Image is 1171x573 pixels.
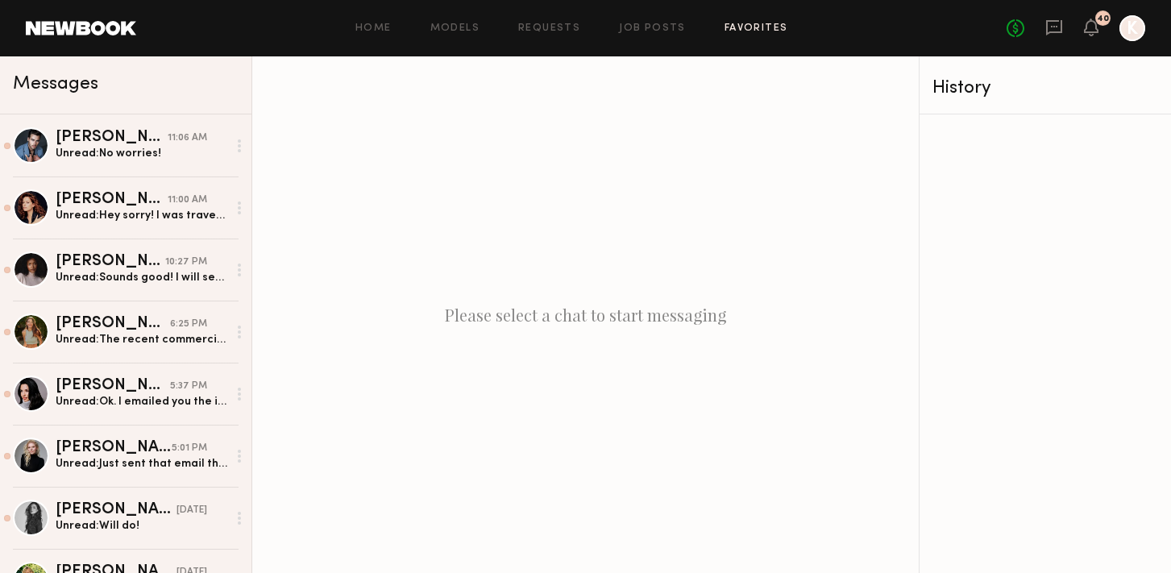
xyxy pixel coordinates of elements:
div: Unread: Will do! [56,518,227,534]
div: 40 [1097,15,1109,23]
div: [PERSON_NAME] [56,316,170,332]
a: Requests [518,23,580,34]
div: [PERSON_NAME] [56,502,176,518]
div: Unread: Ok. I emailed you the images 5 mins ago per your request. [56,394,227,409]
div: 11:00 AM [168,193,207,208]
span: Messages [13,75,98,93]
div: Unread: Hey sorry! I was traveling! I’m not longer available:( I got booked out but I hope we can... [56,208,227,223]
a: K [1119,15,1145,41]
div: 11:06 AM [168,131,207,146]
div: [PERSON_NAME] [56,130,168,146]
a: Home [355,23,392,34]
div: [PERSON_NAME] [56,440,172,456]
div: Unread: No worries! [56,146,227,161]
div: 5:37 PM [170,379,207,394]
div: History [932,79,1158,98]
div: Unread: Sounds good! I will send over pictures and some of my work right away. Thank you! [56,270,227,285]
div: 10:27 PM [165,255,207,270]
div: [DATE] [176,503,207,518]
div: 5:01 PM [172,441,207,456]
div: [PERSON_NAME] [56,192,168,208]
div: [PERSON_NAME] [56,378,170,394]
div: 6:25 PM [170,317,207,332]
a: Models [430,23,480,34]
div: Unread: Just sent that email through! [56,456,227,471]
a: Job Posts [619,23,686,34]
div: Unread: The recent commercial work was with the LA Galaxy but do not have any footage yet. [56,332,227,347]
a: Favorites [725,23,788,34]
div: Please select a chat to start messaging [252,56,919,573]
div: [PERSON_NAME] [56,254,165,270]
